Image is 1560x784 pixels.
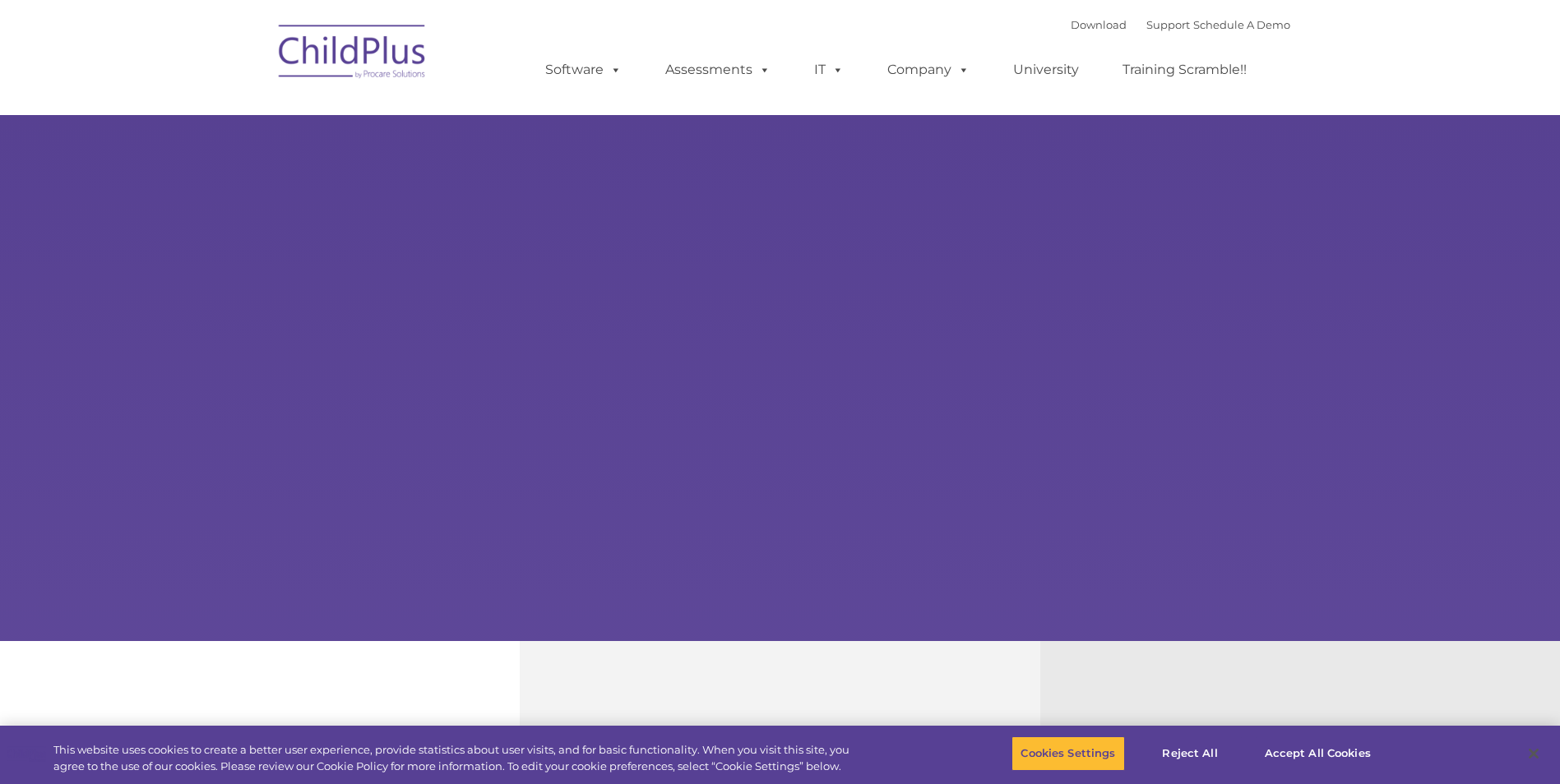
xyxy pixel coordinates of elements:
a: Support [1146,18,1190,31]
button: Cookies Settings [1011,736,1124,771]
a: Schedule A Demo [1193,18,1290,31]
a: Download [1071,18,1127,31]
a: Company [871,53,986,86]
a: Training Scramble!! [1106,53,1263,86]
button: Accept All Cookies [1256,736,1380,771]
button: Close [1516,736,1552,772]
a: Software [529,53,638,86]
a: University [997,53,1095,86]
button: Reject All [1139,736,1242,771]
font: | [1071,18,1290,31]
a: Assessments [649,53,787,86]
a: IT [798,53,860,86]
img: ChildPlus by Procare Solutions [271,13,435,95]
div: This website uses cookies to create a better user experience, provide statistics about user visit... [53,742,858,774]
